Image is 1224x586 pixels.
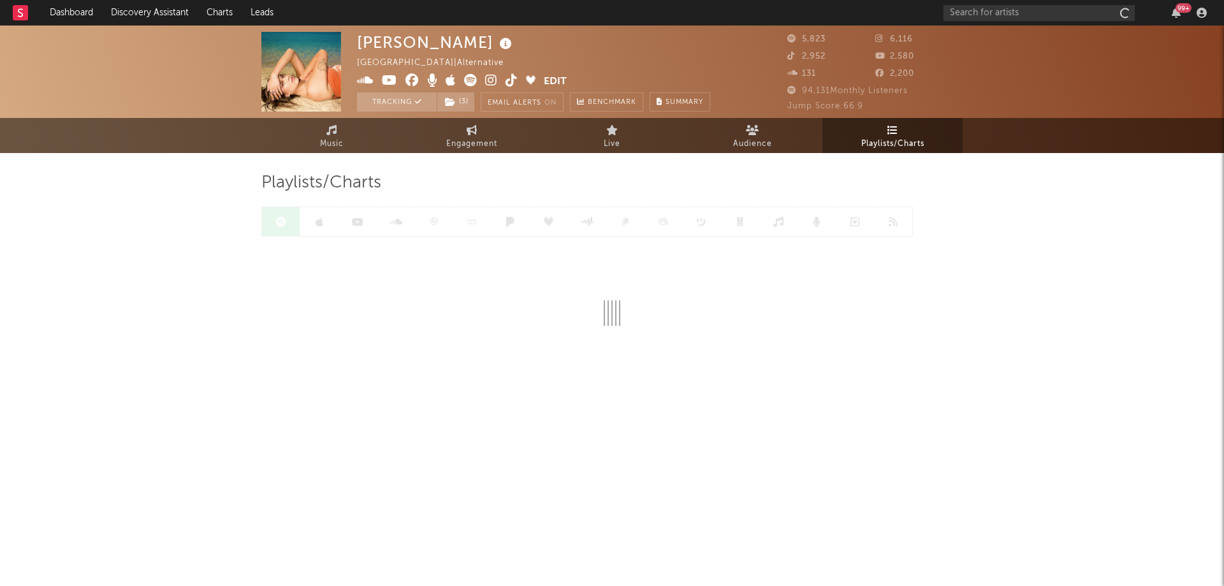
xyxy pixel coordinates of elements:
span: Benchmark [588,95,636,110]
span: Audience [733,136,772,152]
span: Jump Score: 66.9 [787,102,863,110]
span: Playlists/Charts [261,175,381,191]
span: Summary [666,99,703,106]
span: Music [320,136,344,152]
button: Edit [544,74,567,90]
a: Live [542,118,682,153]
span: 2,200 [875,70,914,78]
button: (3) [437,92,474,112]
span: 2,952 [787,52,826,61]
button: Tracking [357,92,437,112]
span: Live [604,136,620,152]
span: 6,116 [875,35,913,43]
button: Email AlertsOn [481,92,564,112]
div: [PERSON_NAME] [357,32,515,53]
a: Playlists/Charts [822,118,963,153]
span: 94,131 Monthly Listeners [787,87,908,95]
span: ( 3 ) [437,92,475,112]
button: Summary [650,92,710,112]
span: 2,580 [875,52,914,61]
a: Audience [682,118,822,153]
em: On [544,99,557,106]
span: 5,823 [787,35,826,43]
input: Search for artists [943,5,1135,21]
div: [GEOGRAPHIC_DATA] | Alternative [357,55,518,71]
button: 99+ [1172,8,1181,18]
div: 99 + [1176,3,1191,13]
a: Benchmark [570,92,643,112]
span: Playlists/Charts [861,136,924,152]
a: Music [261,118,402,153]
span: 131 [787,70,816,78]
a: Engagement [402,118,542,153]
span: Engagement [446,136,497,152]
